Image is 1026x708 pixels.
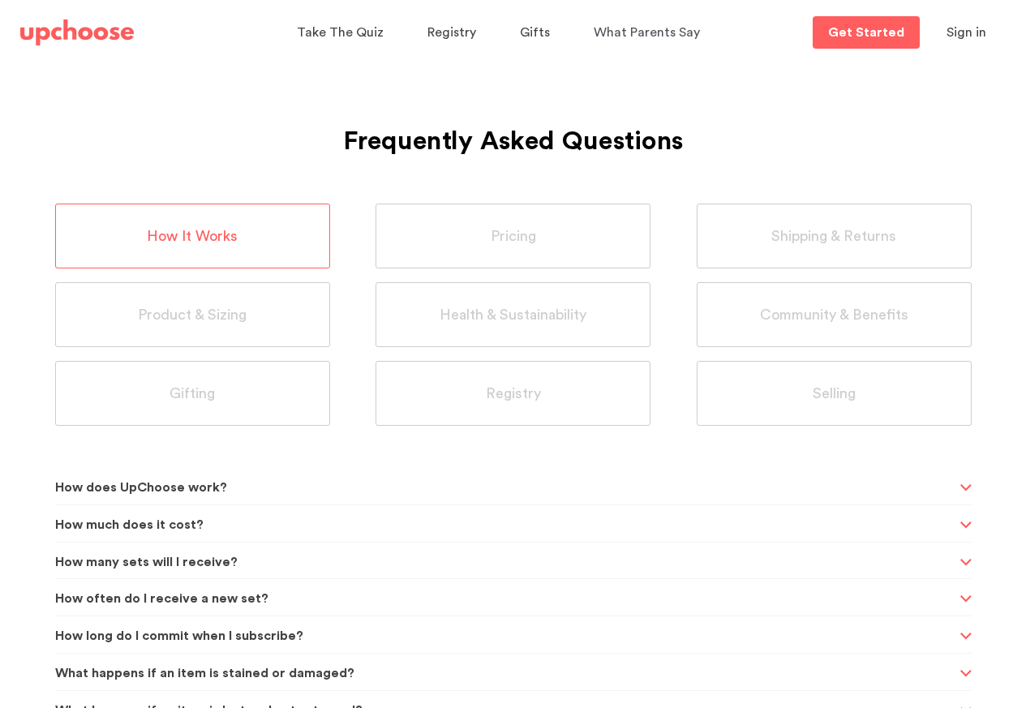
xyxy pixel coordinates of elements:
[55,579,955,619] span: How often do I receive a new set?
[520,17,555,49] a: Gifts
[427,17,481,49] a: Registry
[594,26,700,39] span: What Parents Say
[486,384,541,403] span: Registry
[594,17,705,49] a: What Parents Say
[55,616,955,656] span: How long do I commit when I subscribe?
[813,384,856,403] span: Selling
[813,16,920,49] a: Get Started
[491,227,536,246] span: Pricing
[55,654,955,693] span: What happens if an item is stained or damaged?
[926,16,1007,49] button: Sign in
[147,227,238,246] span: How It Works
[297,26,384,39] span: Take The Quiz
[170,384,215,403] span: Gifting
[520,26,550,39] span: Gifts
[55,505,955,545] span: How much does it cost?
[20,16,134,49] a: UpChoose
[440,306,586,324] span: Health & Sustainability
[297,17,389,49] a: Take The Quiz
[20,19,134,45] img: UpChoose
[55,543,955,582] span: How many sets will I receive?
[947,26,986,39] span: Sign in
[138,306,247,324] span: Product & Sizing
[55,468,955,508] span: How does UpChoose work?
[771,227,896,246] span: Shipping & Returns
[55,86,972,162] h1: Frequently Asked Questions
[828,26,904,39] p: Get Started
[760,306,908,324] span: Community & Benefits
[427,26,476,39] span: Registry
